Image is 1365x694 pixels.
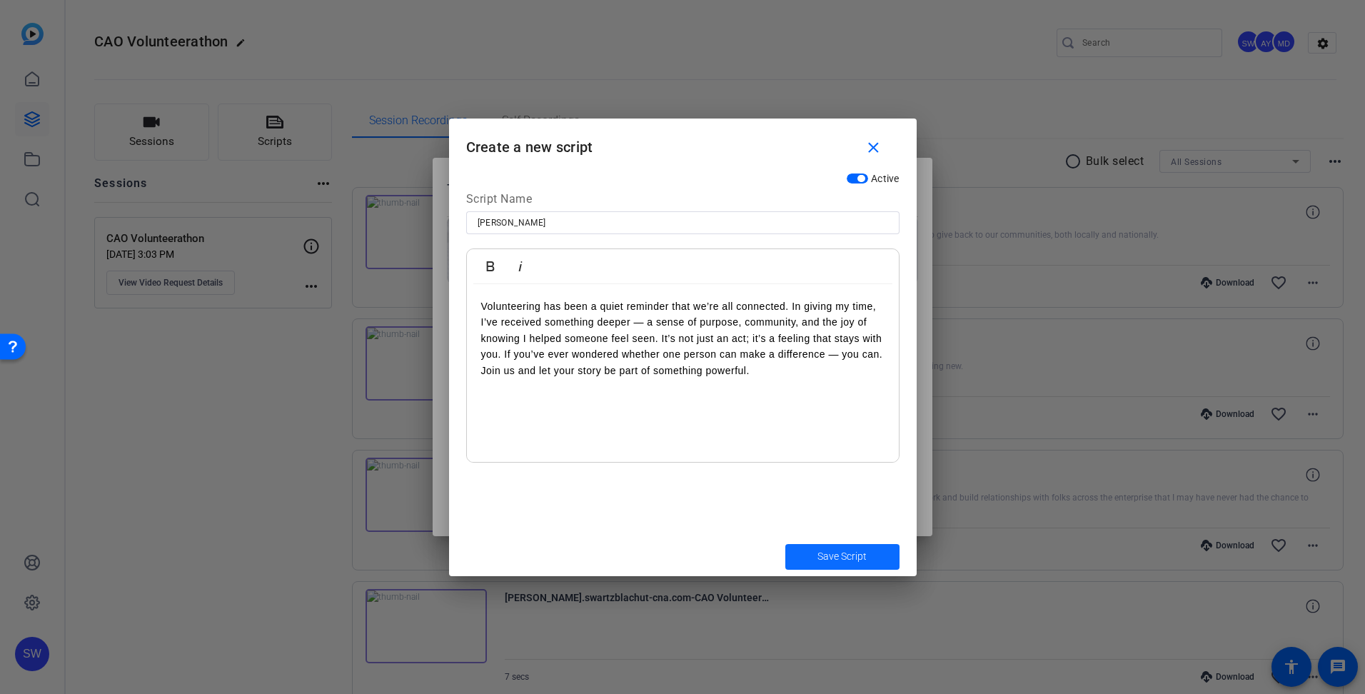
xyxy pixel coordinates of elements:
[481,298,885,378] p: Volunteering has been a quiet reminder that we’re all connected. In giving my time, I’ve received...
[466,191,900,212] div: Script Name
[507,252,534,281] button: Italic (Ctrl+I)
[449,119,917,165] h1: Create a new script
[477,252,504,281] button: Bold (Ctrl+B)
[478,214,888,231] input: Enter Script Name
[871,173,900,184] span: Active
[817,549,867,564] span: Save Script
[865,139,882,157] mat-icon: close
[785,544,900,570] button: Save Script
